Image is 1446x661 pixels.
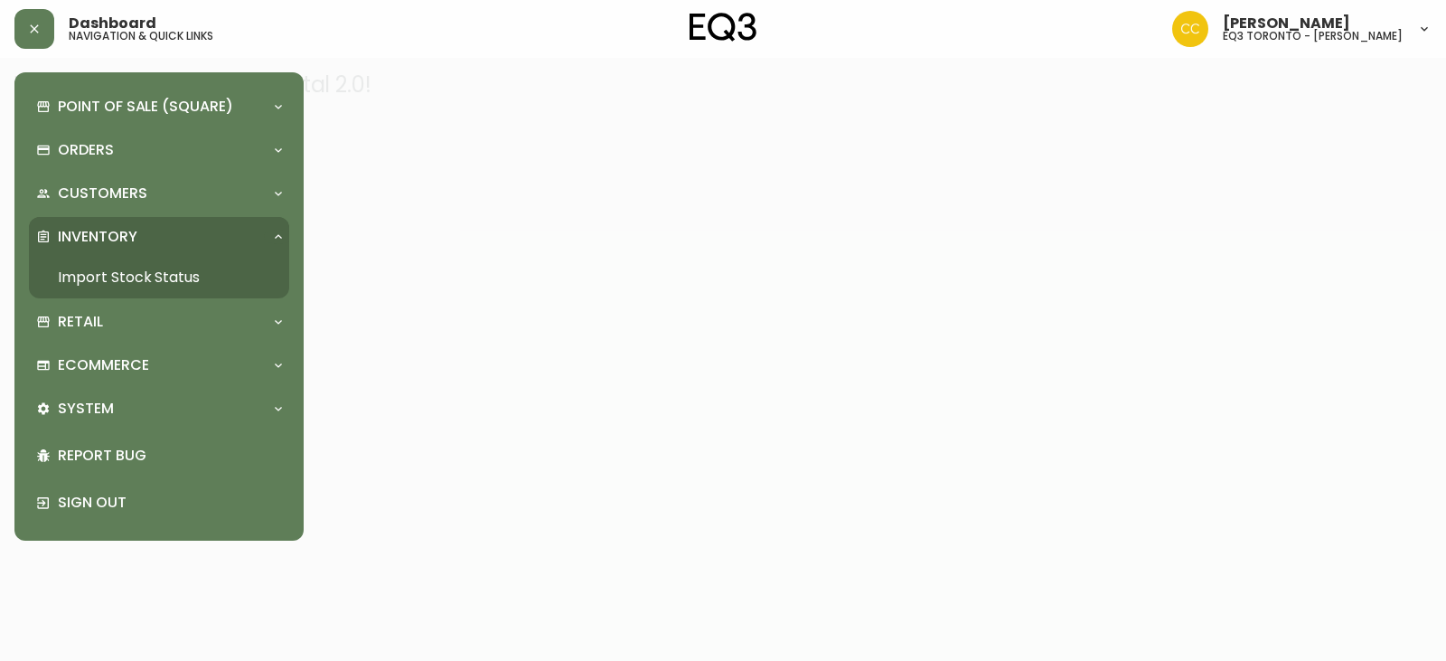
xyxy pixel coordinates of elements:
[1223,31,1403,42] h5: eq3 toronto - [PERSON_NAME]
[29,130,289,170] div: Orders
[58,184,147,203] p: Customers
[1223,16,1350,31] span: [PERSON_NAME]
[1172,11,1208,47] img: ec7176bad513007d25397993f68ebbfb
[58,355,149,375] p: Ecommerce
[58,446,282,466] p: Report Bug
[58,312,103,332] p: Retail
[690,13,756,42] img: logo
[29,217,289,257] div: Inventory
[29,174,289,213] div: Customers
[29,257,289,298] a: Import Stock Status
[29,479,289,526] div: Sign Out
[29,389,289,429] div: System
[69,31,213,42] h5: navigation & quick links
[58,399,114,419] p: System
[58,227,137,247] p: Inventory
[58,97,233,117] p: Point of Sale (Square)
[69,16,156,31] span: Dashboard
[29,345,289,385] div: Ecommerce
[58,493,282,513] p: Sign Out
[29,302,289,342] div: Retail
[29,432,289,479] div: Report Bug
[58,140,114,160] p: Orders
[29,87,289,127] div: Point of Sale (Square)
